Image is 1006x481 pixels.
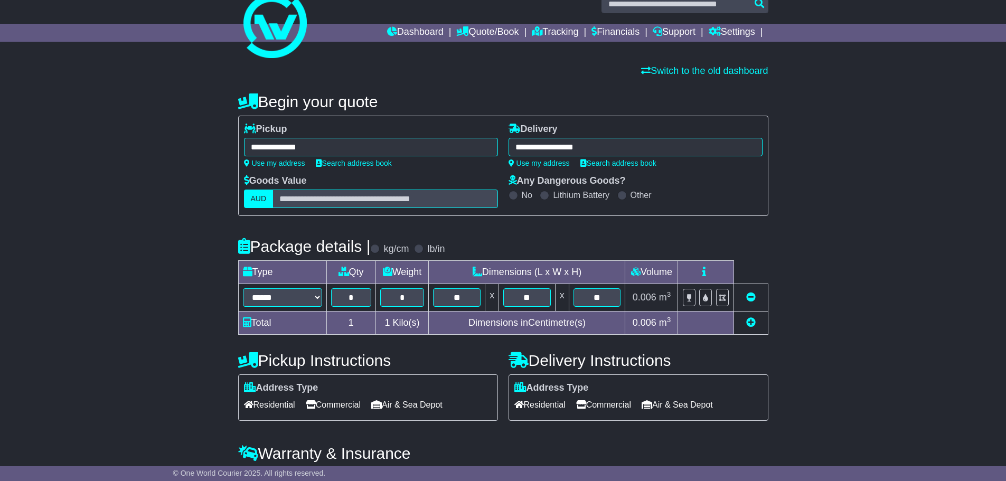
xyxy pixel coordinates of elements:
a: Search address book [580,159,656,167]
a: Remove this item [746,292,756,303]
td: Volume [625,261,678,284]
label: Address Type [244,382,318,394]
a: Switch to the old dashboard [641,65,768,76]
sup: 3 [667,316,671,324]
a: Use my address [509,159,570,167]
h4: Delivery Instructions [509,352,768,369]
span: Residential [514,397,566,413]
span: © One World Courier 2025. All rights reserved. [173,469,326,477]
td: Qty [326,261,375,284]
a: Quote/Book [456,24,519,42]
a: Tracking [532,24,578,42]
span: Residential [244,397,295,413]
td: Type [238,261,326,284]
a: Add new item [746,317,756,328]
td: Total [238,312,326,335]
h4: Pickup Instructions [238,352,498,369]
label: Any Dangerous Goods? [509,175,626,187]
label: kg/cm [383,243,409,255]
span: m [659,292,671,303]
span: 0.006 [633,292,656,303]
td: Kilo(s) [375,312,429,335]
label: Other [631,190,652,200]
label: AUD [244,190,274,208]
label: Goods Value [244,175,307,187]
td: Dimensions in Centimetre(s) [429,312,625,335]
span: Commercial [306,397,361,413]
label: Lithium Battery [553,190,609,200]
span: m [659,317,671,328]
span: 0.006 [633,317,656,328]
sup: 3 [667,290,671,298]
td: Dimensions (L x W x H) [429,261,625,284]
label: Delivery [509,124,558,135]
a: Use my address [244,159,305,167]
span: Commercial [576,397,631,413]
h4: Warranty & Insurance [238,445,768,462]
label: Address Type [514,382,589,394]
a: Dashboard [387,24,444,42]
td: 1 [326,312,375,335]
td: x [555,284,569,312]
td: Weight [375,261,429,284]
a: Search address book [316,159,392,167]
label: lb/in [427,243,445,255]
span: Air & Sea Depot [642,397,713,413]
a: Financials [591,24,640,42]
a: Support [653,24,695,42]
label: No [522,190,532,200]
span: 1 [384,317,390,328]
a: Settings [709,24,755,42]
h4: Package details | [238,238,371,255]
span: Air & Sea Depot [371,397,443,413]
h4: Begin your quote [238,93,768,110]
label: Pickup [244,124,287,135]
td: x [485,284,499,312]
